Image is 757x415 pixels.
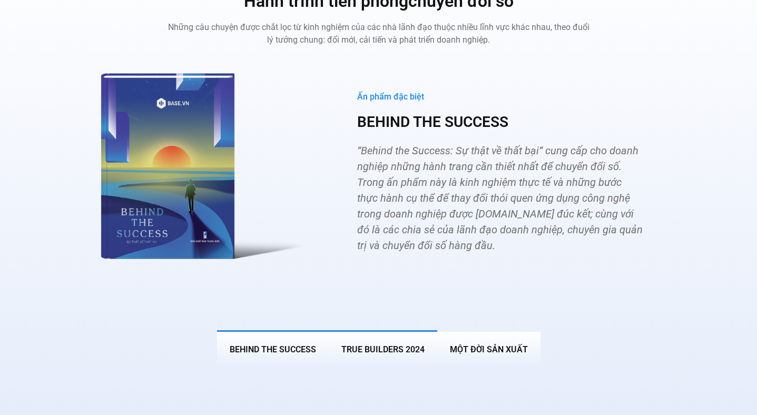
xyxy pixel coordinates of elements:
span: MỘT ĐỜI SẢN XUẤT [450,344,528,354]
p: “Behind the Success: Sự thật về thất bại“ cung cấp cho doanh nghiệp những hành trang cần thiết nh... [357,143,643,253]
span: True Builders 2024 [341,344,425,354]
h3: BEHIND THE SUCCESS [357,113,643,132]
div: Các tab. Mở mục bằng phím Enter hoặc Space, đóng bằng phím Esc và di chuyển bằng các phím mũi tên. [84,57,674,367]
p: Những câu chuyện được chắt lọc từ kinh nghiệm của các nhà lãnh đạo thuộc nhiều lĩnh vực khác nhau... [168,21,589,46]
div: Ấn phẩm đặc biệt [357,92,643,103]
span: BEHIND THE SUCCESS [230,344,316,354]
